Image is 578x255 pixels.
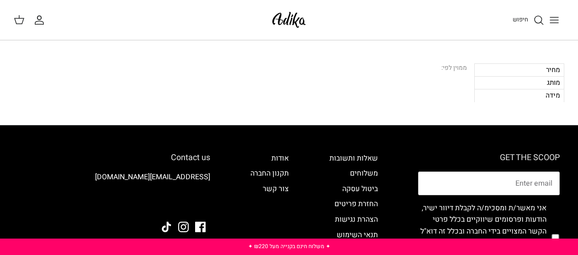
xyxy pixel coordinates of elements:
[342,183,378,194] a: ביטול עסקה
[329,153,378,164] a: שאלות ותשובות
[263,183,289,194] a: צור קשר
[185,197,210,209] img: Adika IL
[544,10,564,30] button: Toggle menu
[161,222,172,232] a: Tiktok
[195,222,206,232] a: Facebook
[95,172,210,182] a: [EMAIL_ADDRESS][DOMAIN_NAME]
[334,198,378,209] a: החזרת פריטים
[18,153,210,163] h6: Contact us
[418,153,560,163] h6: GET THE SCOOP
[271,153,289,164] a: אודות
[513,15,528,24] span: חיפוש
[418,172,560,195] input: Email
[178,222,189,232] a: Instagram
[513,15,544,26] a: חיפוש
[350,168,378,179] a: משלוחים
[270,9,308,31] img: Adika IL
[474,63,564,76] div: מחיר
[337,229,378,240] a: תנאי השימוש
[248,242,330,250] a: ✦ משלוח חינם בקנייה מעל ₪220 ✦
[335,214,378,225] a: הצהרת נגישות
[441,63,467,73] div: ממוין לפי:
[250,168,289,179] a: תקנון החברה
[474,89,564,102] div: מידה
[34,15,48,26] a: החשבון שלי
[474,76,564,89] div: מותג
